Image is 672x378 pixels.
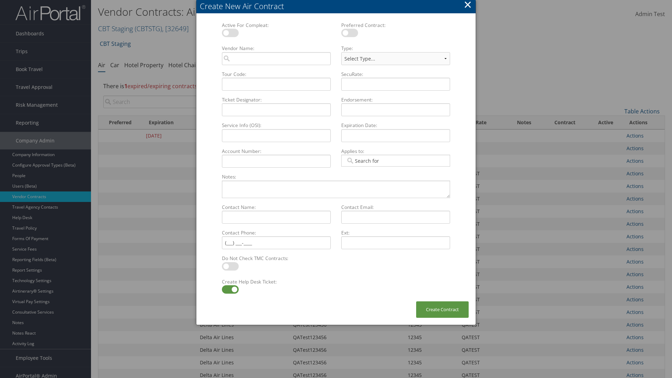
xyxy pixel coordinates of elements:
[338,71,453,78] label: SecuRate:
[222,236,331,249] input: Contact Phone:
[222,129,331,142] input: Service Info (OSI):
[341,52,450,65] select: Type:
[219,148,334,155] label: Account Number:
[222,52,331,65] input: Vendor Name:
[222,78,331,91] input: Tour Code:
[338,22,453,29] label: Preferred Contract:
[219,255,334,262] label: Do Not Check TMC Contracts:
[341,236,450,249] input: Ext:
[219,204,334,211] label: Contact Name:
[338,122,453,129] label: Expiration Date:
[219,96,334,103] label: Ticket Designator:
[416,301,469,318] button: Create Contract
[341,211,450,224] input: Contact Email:
[338,45,453,52] label: Type:
[219,71,334,78] label: Tour Code:
[222,155,331,168] input: Account Number:
[222,103,331,116] input: Ticket Designator:
[346,157,385,164] input: Applies to:
[219,278,334,285] label: Create Help Desk Ticket:
[338,229,453,236] label: Ext:
[222,211,331,224] input: Contact Name:
[338,96,453,103] label: Endorsement:
[219,45,334,52] label: Vendor Name:
[219,22,334,29] label: Active For Compleat:
[222,181,450,198] textarea: Notes:
[219,173,453,180] label: Notes:
[341,78,450,91] input: SecuRate:
[219,229,334,236] label: Contact Phone:
[338,148,453,155] label: Applies to:
[338,204,453,211] label: Contact Email:
[219,122,334,129] label: Service Info (OSI):
[200,1,476,12] div: Create New Air Contract
[341,129,450,142] input: Expiration Date:
[341,103,450,116] input: Endorsement:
